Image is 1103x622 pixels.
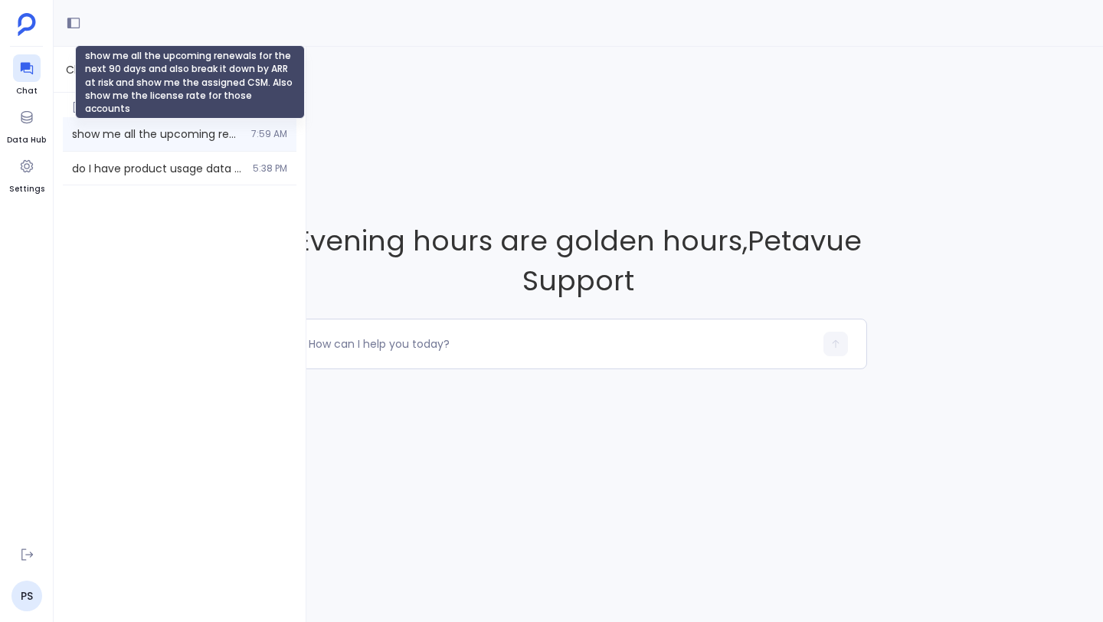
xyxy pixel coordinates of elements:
[13,85,41,97] span: Chat
[66,62,132,77] span: Chat History
[13,54,41,97] a: Chat
[72,161,244,176] span: do I have product usage data to run usage insights and analysis?
[75,45,305,119] div: show me all the upcoming renewals for the next 90 days and also break it down by ARR at risk and ...
[18,13,36,36] img: petavue logo
[290,221,867,300] span: Evening hours are golden hours , Petavue Support
[11,581,42,611] a: PS
[72,126,242,142] span: show me all the upcoming renewals for the next 90 days and also break it down by ARR at risk and ...
[253,162,287,175] span: 5:38 PM
[63,93,296,114] span: [DATE]
[7,134,46,146] span: Data Hub
[251,128,287,140] span: 7:59 AM
[9,152,44,195] a: Settings
[9,183,44,195] span: Settings
[7,103,46,146] a: Data Hub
